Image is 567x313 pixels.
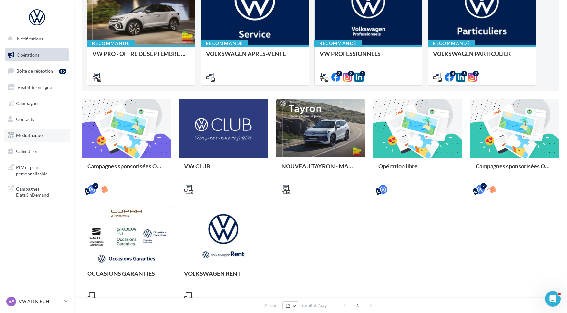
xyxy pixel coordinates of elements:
div: Recommandé [201,40,248,47]
div: 2 [348,71,354,76]
div: Campagnes sponsorisées OPO [476,163,554,176]
span: Opérations [17,52,39,58]
a: Calendrier [4,145,70,158]
a: VA VW ALTKIRCH [5,295,69,308]
div: Recommandé [87,40,135,47]
span: Campagnes DataOnDemand [16,184,66,198]
button: 12 [282,301,299,310]
span: Boîte de réception [16,68,53,74]
a: PLV et print personnalisable [4,160,70,179]
a: Boîte de réception45 [4,64,70,78]
a: Médiathèque [4,129,70,142]
a: Contacts [4,112,70,126]
span: VA [8,298,14,305]
span: Contacts [16,116,34,122]
a: Visibilité en ligne [4,81,70,94]
span: Médiathèque [16,132,43,138]
div: 45 [59,69,66,74]
a: Opérations [4,48,70,62]
div: 2 [473,71,479,76]
span: 12 [285,303,291,309]
p: VW ALTKIRCH [19,298,61,305]
div: VW CLUB [184,163,262,176]
div: Opération libre [378,163,457,176]
div: VOLKSWAGEN APRES-VENTE [206,50,304,63]
span: 1 [353,300,363,310]
div: 2 [336,71,342,76]
div: Recommandé [428,40,475,47]
iframe: Intercom live chat [545,291,561,307]
span: Calendrier [16,148,38,154]
button: Notifications [4,32,68,46]
div: VW PROFESSIONNELS [320,50,417,63]
span: Notifications [17,36,43,41]
a: Campagnes [4,97,70,110]
span: Afficher [264,302,279,309]
span: PLV et print personnalisable [16,163,66,177]
div: 4 [450,71,456,76]
div: Campagnes sponsorisées OPO Septembre [87,163,165,176]
a: Campagnes DataOnDemand [4,182,70,201]
span: Campagnes [16,100,39,106]
span: Visibilité en ligne [17,85,52,90]
div: 2 [360,71,365,76]
div: 2 [92,183,98,189]
div: 3 [461,71,467,76]
div: OCCASIONS GARANTIES [87,270,165,283]
span: résultats/page [302,302,329,309]
div: VW PRO - OFFRE DE SEPTEMBRE 25 [92,50,190,63]
div: NOUVEAU TAYRON - MARS 2025 [281,163,360,176]
div: 2 [481,183,487,189]
div: Recommandé [314,40,362,47]
div: VOLKSWAGEN PARTICULIER [433,50,531,63]
div: VOLKSWAGEN RENT [184,270,262,283]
